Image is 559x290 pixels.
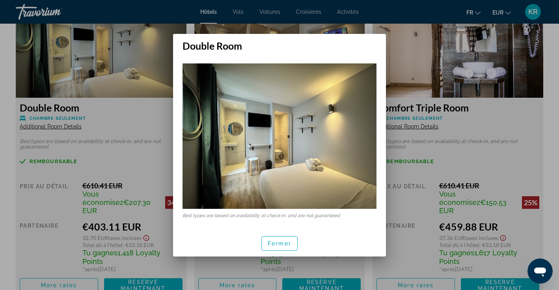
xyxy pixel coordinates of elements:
span: Fermer [268,240,291,247]
button: Fermer [261,236,298,251]
iframe: Bouton de lancement de la fenêtre de messagerie [527,258,553,284]
img: 1f76635a-5cdf-449c-854b-3055df20667d.jpeg [183,63,376,209]
h2: Double Room [173,34,386,52]
p: Bed types are based on availability at check-in, and are not guaranteed. [183,213,376,218]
